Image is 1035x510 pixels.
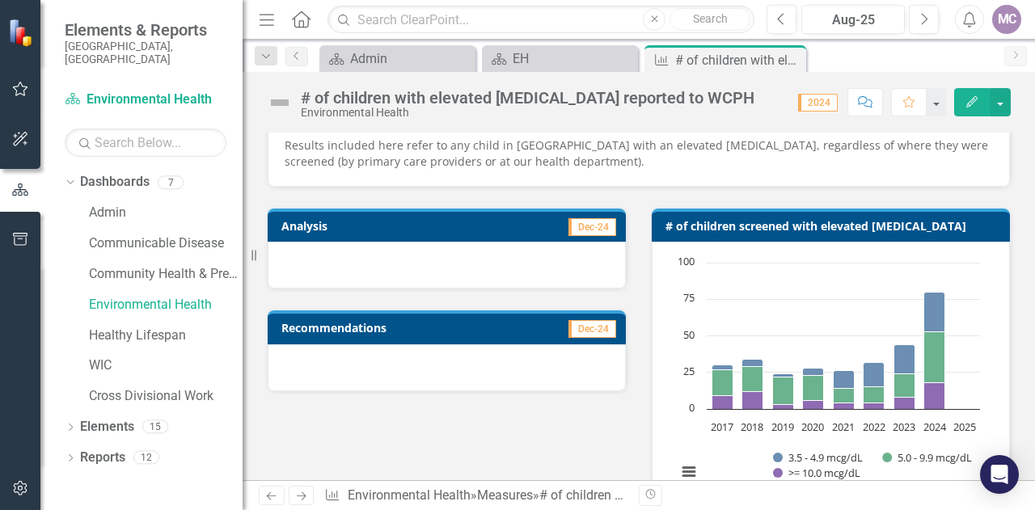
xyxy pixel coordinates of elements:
[89,387,243,406] a: Cross Divisional Work
[798,94,838,112] span: 2024
[712,396,733,410] path: 2017, 9. >= 10.0 mcg/dL.
[773,466,862,480] button: Show >= 10.0 mcg/dL
[683,290,695,305] text: 75
[267,90,293,116] img: Not Defined
[670,8,750,31] button: Search
[669,255,993,497] div: Chart. Highcharts interactive chart.
[65,40,226,66] small: [GEOGRAPHIC_DATA], [GEOGRAPHIC_DATA]
[301,107,754,119] div: Environmental Health
[773,405,794,410] path: 2019, 3. >= 10.0 mcg/dL.
[832,419,855,434] text: 2021
[80,418,134,436] a: Elements
[89,265,243,284] a: Community Health & Prevention
[893,419,915,434] text: 2023
[323,48,471,69] a: Admin
[882,450,974,465] button: Show 5.0 - 9.9 mcg/dL
[65,129,226,157] input: Search Below...
[742,360,763,367] path: 2018, 5. 3.5 - 4.9 mcg/dL.
[683,327,695,342] text: 50
[513,48,634,69] div: EH
[834,403,855,410] path: 2021, 4. >= 10.0 mcg/dL.
[693,12,728,25] span: Search
[142,420,168,434] div: 15
[477,487,533,503] a: Measures
[712,370,733,396] path: 2017, 18. 5.0 - 9.9 mcg/dL.
[683,364,695,378] text: 25
[834,389,855,403] path: 2021, 10. 5.0 - 9.9 mcg/dL.
[539,487,895,503] div: # of children with elevated [MEDICAL_DATA] reported to WCPH
[689,400,695,415] text: 0
[923,419,947,434] text: 2024
[281,322,510,334] h3: Recommendations
[712,263,966,389] g: 3.5 - 4.9 mcg/dL, bar series 1 of 3 with 9 bars.
[742,367,763,392] path: 2018, 17. 5.0 - 9.9 mcg/dL.
[301,89,754,107] div: # of children with elevated [MEDICAL_DATA] reported to WCPH
[980,455,1019,494] div: Open Intercom Messenger
[773,374,794,377] path: 2019, 2. 3.5 - 4.9 mcg/dL.
[894,398,915,410] path: 2023, 8. >= 10.0 mcg/dL.
[924,332,945,383] path: 2024, 35. 5.0 - 9.9 mcg/dL.
[65,20,226,40] span: Elements & Reports
[863,419,885,434] text: 2022
[89,234,243,253] a: Communicable Disease
[350,48,471,69] div: Admin
[281,220,444,232] h3: Analysis
[678,254,695,268] text: 100
[773,450,864,465] button: Show 3.5 - 4.9 mcg/dL
[992,5,1021,34] button: MC
[864,387,885,403] path: 2022, 11. 5.0 - 9.9 mcg/dL.
[324,487,627,505] div: » »
[953,419,976,434] text: 2025
[894,374,915,398] path: 2023, 16. 5.0 - 9.9 mcg/dL.
[741,419,763,434] text: 2018
[834,371,855,389] path: 2021, 12. 3.5 - 4.9 mcg/dL.
[327,6,754,34] input: Search ClearPoint...
[771,419,794,434] text: 2019
[924,293,945,332] path: 2024, 27. 3.5 - 4.9 mcg/dL.
[665,220,1002,232] h3: # of children screened with elevated [MEDICAL_DATA]
[8,19,36,47] img: ClearPoint Strategy
[669,255,988,497] svg: Interactive chart
[742,392,763,410] path: 2018, 12. >= 10.0 mcg/dL.
[864,403,885,410] path: 2022, 4. >= 10.0 mcg/dL.
[803,369,824,376] path: 2020, 5. 3.5 - 4.9 mcg/dL.
[801,419,824,434] text: 2020
[89,296,243,314] a: Environmental Health
[348,487,471,503] a: Environmental Health
[864,363,885,387] path: 2022, 17. 3.5 - 4.9 mcg/dL.
[89,204,243,222] a: Admin
[678,461,700,483] button: View chart menu, Chart
[89,327,243,345] a: Healthy Lifespan
[894,345,915,374] path: 2023, 20. 3.5 - 4.9 mcg/dL.
[80,449,125,467] a: Reports
[803,401,824,410] path: 2020, 6. >= 10.0 mcg/dL.
[807,11,899,30] div: Aug-25
[486,48,634,69] a: EH
[158,175,184,189] div: 7
[675,50,802,70] div: # of children with elevated [MEDICAL_DATA] reported to WCPH
[773,377,794,405] path: 2019, 19. 5.0 - 9.9 mcg/dL.
[285,134,993,170] p: Results included here refer to any child in [GEOGRAPHIC_DATA] with an elevated [MEDICAL_DATA], re...
[568,320,616,338] span: Dec-24
[80,173,150,192] a: Dashboards
[801,5,905,34] button: Aug-25
[133,451,159,465] div: 12
[65,91,226,109] a: Environmental Health
[568,218,616,236] span: Dec-24
[711,419,733,434] text: 2017
[924,383,945,410] path: 2024, 18. >= 10.0 mcg/dL.
[89,356,243,375] a: WIC
[712,365,733,370] path: 2017, 3. 3.5 - 4.9 mcg/dL.
[803,376,824,401] path: 2020, 17. 5.0 - 9.9 mcg/dL.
